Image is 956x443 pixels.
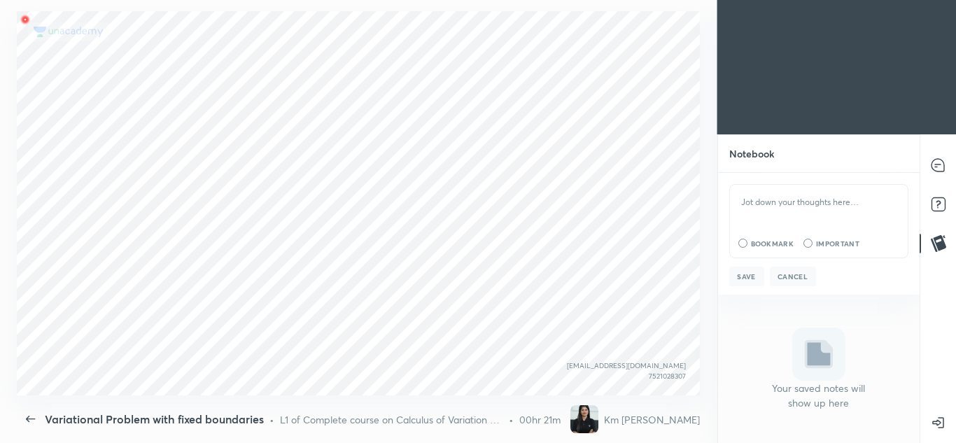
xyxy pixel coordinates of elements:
[567,360,686,371] span: [EMAIL_ADDRESS][DOMAIN_NAME]
[718,135,785,172] p: Notebook
[509,412,514,427] div: •
[604,412,700,427] div: Km [PERSON_NAME]
[519,412,565,427] h4: 00hr 21m
[816,239,859,248] label: Important
[729,267,764,286] button: Save
[751,239,794,248] label: Bookmark
[45,411,264,428] div: Variational Problem with fixed boundaries
[280,412,503,427] div: L1 of Complete course on Calculus of Variation - CSIR 2025
[762,381,876,410] h4: Your saved notes will show up here
[269,412,274,427] div: •
[649,371,686,381] span: 7521028307
[770,267,816,286] button: Cancel
[570,405,598,433] img: d927893aa13d4806b6c3f72c76ecc280.jpg
[17,11,34,28] img: wMgqJGBwKWe8AAAAABJRU5ErkJggg==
